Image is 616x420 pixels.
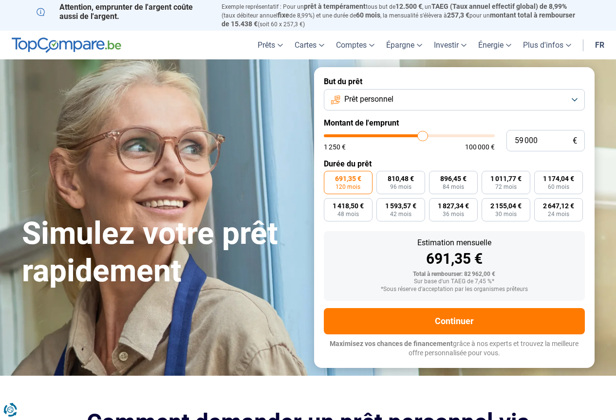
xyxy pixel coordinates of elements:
span: Maximisez vos chances de financement [330,340,453,347]
span: montant total à rembourser de 15.438 € [222,11,575,28]
a: Cartes [289,31,330,59]
span: 72 mois [495,184,517,190]
div: *Sous réserve d'acceptation par les organismes prêteurs [332,286,577,293]
span: 84 mois [443,184,464,190]
a: fr [589,31,610,59]
span: TAEG (Taux annuel effectif global) de 8,99% [431,2,567,10]
span: 2 155,04 € [490,202,522,209]
a: Épargne [380,31,428,59]
span: 96 mois [390,184,411,190]
span: 36 mois [443,211,464,217]
label: Montant de l'emprunt [324,118,585,128]
span: 1 593,57 € [385,202,416,209]
span: 810,48 € [388,175,414,182]
span: 2 647,12 € [543,202,574,209]
button: Prêt personnel [324,89,585,110]
a: Comptes [330,31,380,59]
span: 1 418,50 € [333,202,364,209]
div: Sur base d'un TAEG de 7,45 %* [332,278,577,285]
div: Total à rembourser: 82 962,00 € [332,271,577,278]
button: Continuer [324,308,585,334]
span: 48 mois [337,211,359,217]
h1: Simulez votre prêt rapidement [22,215,302,290]
div: Estimation mensuelle [332,239,577,247]
span: 30 mois [495,211,517,217]
label: But du prêt [324,77,585,86]
span: Prêt personnel [344,94,393,105]
span: 60 mois [548,184,569,190]
span: 1 011,77 € [490,175,522,182]
span: 1 250 € [324,144,346,150]
p: Attention, emprunter de l'argent coûte aussi de l'argent. [37,2,210,21]
span: 257,3 € [447,11,469,19]
span: 1 827,34 € [438,202,469,209]
p: grâce à nos experts et trouvez la meilleure offre personnalisée pour vous. [324,339,585,358]
img: TopCompare [12,37,121,53]
span: 42 mois [390,211,411,217]
span: 896,45 € [440,175,467,182]
span: 60 mois [356,11,380,19]
span: prêt à tempérament [304,2,366,10]
a: Investir [428,31,472,59]
span: 12.500 € [395,2,422,10]
span: 691,35 € [335,175,361,182]
div: 691,35 € [332,252,577,266]
span: 1 174,04 € [543,175,574,182]
label: Durée du prêt [324,159,585,168]
span: 100 000 € [465,144,495,150]
span: 120 mois [336,184,360,190]
a: Plus d'infos [517,31,577,59]
a: Énergie [472,31,517,59]
a: Prêts [252,31,289,59]
span: 24 mois [548,211,569,217]
p: Exemple représentatif : Pour un tous but de , un (taux débiteur annuel de 8,99%) et une durée de ... [222,2,580,28]
span: € [573,137,577,145]
span: fixe [278,11,289,19]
